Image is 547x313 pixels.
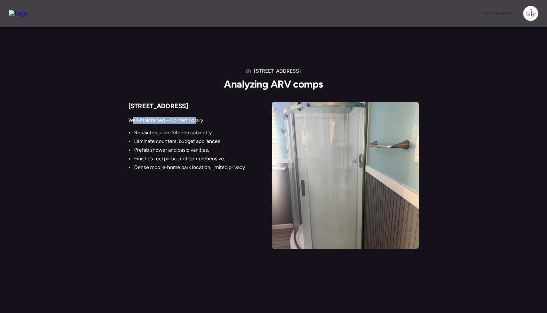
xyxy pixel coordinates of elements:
[128,117,245,124] p: Well-Maintained – Contemporary
[254,68,301,75] h1: [STREET_ADDRESS]
[134,138,245,145] li: Laminate counters, budget appliances.
[484,10,513,16] span: Book a demo
[128,102,188,110] span: [STREET_ADDRESS]
[9,10,27,17] img: Logo
[134,155,245,162] li: Finishes feel partial, not comprehensive.
[134,164,245,171] li: Dense mobile‑home park location, limited privacy
[224,78,323,90] h2: Analyzing ARV comps
[134,147,245,154] li: Prefab shower and basic vanities.
[272,102,419,249] img: Condition images for 8069962
[134,129,245,136] li: Repainted, older kitchen cabinetry.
